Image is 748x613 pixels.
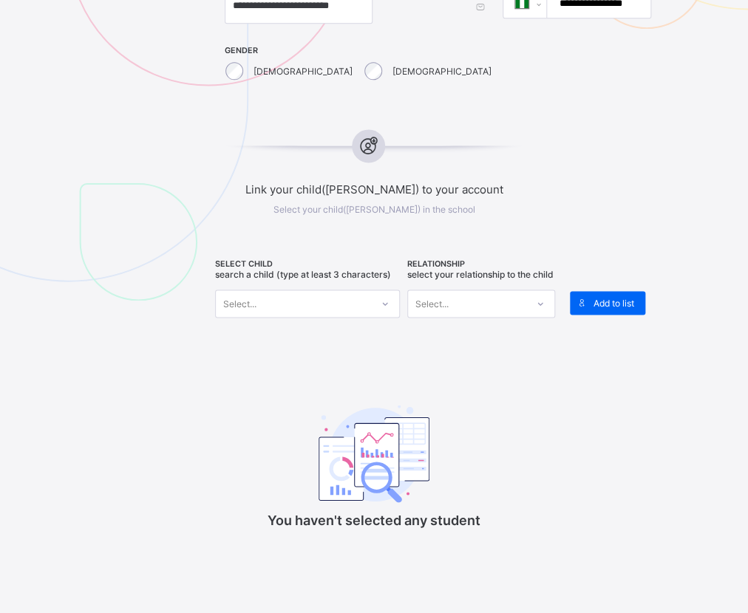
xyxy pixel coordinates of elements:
span: Search a child (type at least 3 characters) [215,269,391,280]
label: [DEMOGRAPHIC_DATA] [392,66,492,77]
span: SELECT CHILD [215,259,400,269]
label: [DEMOGRAPHIC_DATA] [254,66,353,77]
span: GENDER [225,46,495,55]
span: RELATIONSHIP [407,259,555,269]
div: You haven't selected any student [226,364,522,549]
span: Add to list [594,298,634,309]
span: Select your child([PERSON_NAME]) in the school [273,204,475,215]
span: Link your child([PERSON_NAME]) to your account [187,182,561,196]
div: Select... [223,290,256,318]
img: classEmptyState.7d4ec5dc6d57f4e1adfd249b62c1c528.svg [319,405,429,502]
span: Select your relationship to the child [407,269,554,280]
div: Select... [415,290,449,318]
p: You haven't selected any student [226,512,522,527]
